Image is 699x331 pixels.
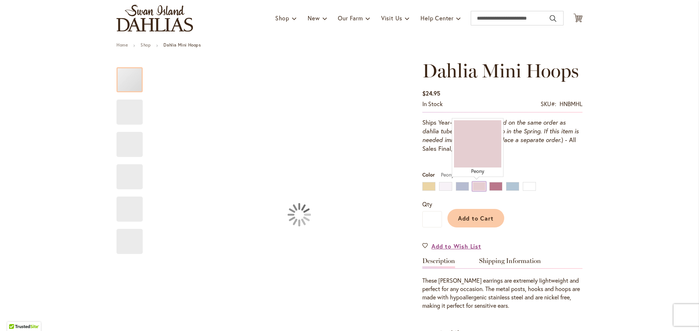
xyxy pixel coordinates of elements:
[116,5,193,32] a: store logo
[422,258,582,310] div: Detailed Product Info
[422,276,582,310] p: These [PERSON_NAME] earrings are extremely lightweight and perfect for any occasion. The metal po...
[489,182,502,191] div: Raspberry
[422,200,432,208] span: Qty
[456,182,469,191] div: Lilac
[338,14,363,22] span: Our Farm
[116,222,143,254] div: Dahlia Mini Hoops
[422,171,435,178] span: Color
[541,100,556,108] strong: SKU
[420,14,454,22] span: Help Center
[560,100,582,108] div: HNBMHL
[116,125,150,157] div: Dahlia Mini Hoops
[439,182,452,191] div: Cream
[116,42,128,48] a: Home
[473,182,486,191] div: Peony
[308,14,320,22] span: New
[435,171,454,178] span: Peony
[422,258,455,268] a: Description
[422,118,582,153] p: Ships Year-Round ( ) - All Sales Final/No Returns
[458,214,494,222] span: Add to Cart
[116,157,150,189] div: Dahlia Mini Hoops
[5,305,26,326] iframe: Launch Accessibility Center
[422,89,440,97] span: $24.95
[447,209,504,227] button: Add to Cart
[506,182,519,191] div: Sky
[422,182,435,191] div: Buttercup
[422,100,443,108] span: In stock
[422,118,579,144] i: If purchased on the same order as dahlia tubers, they will all ship in the Spring. If this item i...
[163,42,201,48] strong: Dahlia Mini Hoops
[431,242,481,250] span: Add to Wish List
[381,14,402,22] span: Visit Us
[479,258,541,268] a: Shipping Information
[116,92,150,125] div: Dahlia Mini Hoops
[523,182,536,191] div: White
[116,189,150,222] div: Dahlia Mini Hoops
[422,242,481,250] a: Add to Wish List
[141,42,151,48] a: Shop
[454,167,501,175] div: Peony
[422,59,579,82] span: Dahlia Mini Hoops
[422,100,443,108] div: Availability
[275,14,289,22] span: Shop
